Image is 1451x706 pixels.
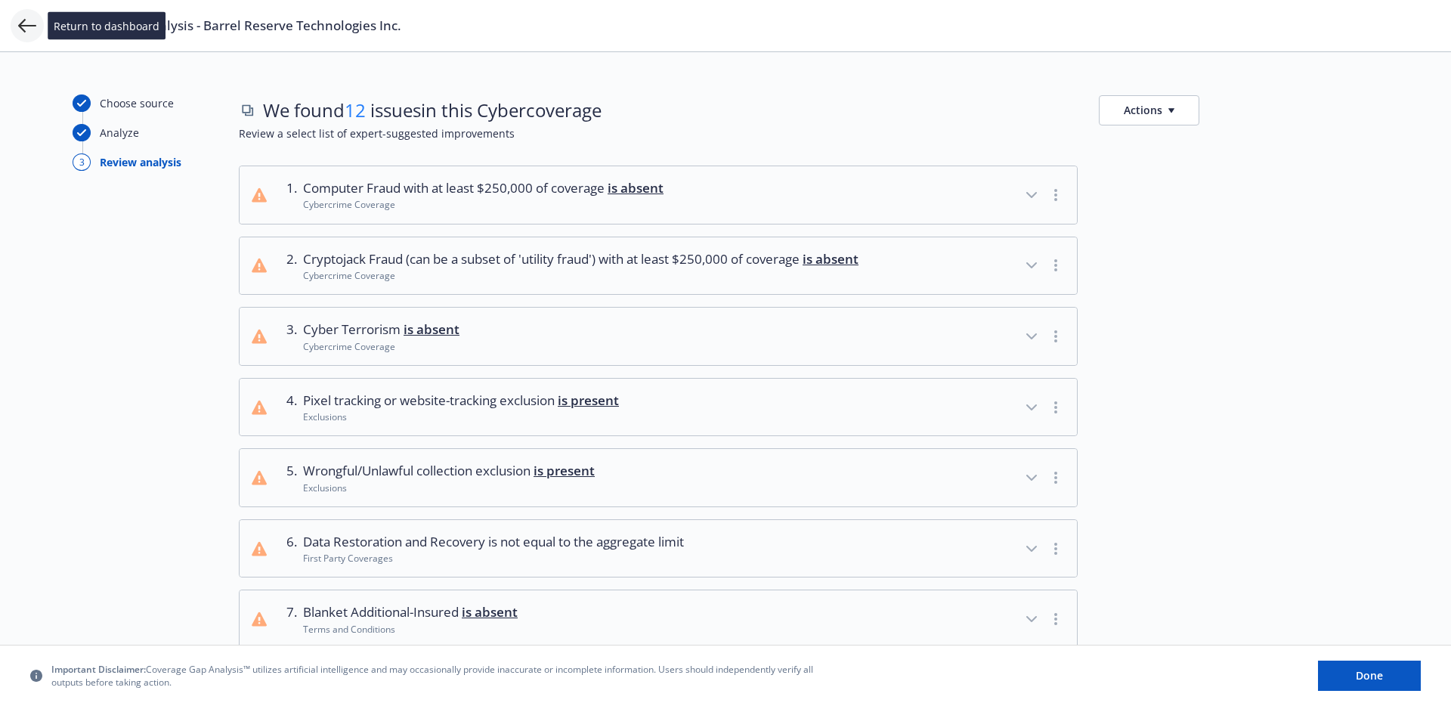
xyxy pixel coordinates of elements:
div: Cybercrime Coverage [303,340,459,353]
span: is absent [462,603,518,621]
div: 7 . [279,602,297,636]
button: Actions [1099,95,1199,125]
span: Coverage Gap Analysis™ utilizes artificial intelligence and may occasionally provide inaccurate o... [51,663,822,689]
span: Review a select list of expert-suggested improvements [239,125,1378,141]
div: Cybercrime Coverage [303,198,664,211]
div: Analyze [100,125,139,141]
span: Data Restoration and Recovery [303,532,684,552]
div: 3 . [279,320,297,353]
span: Done [1356,668,1383,683]
button: 3.Cyber Terrorism is absentCybercrime Coverage [240,308,1077,365]
span: Blanket Additional-Insured [303,602,518,622]
span: Computer Fraud with at least $250,000 of coverage [303,178,664,198]
span: is not equal to the aggregate limit [488,533,684,550]
button: 7.Blanket Additional-Insured is absentTerms and Conditions [240,590,1077,648]
span: Coverage Gap Analysis - Barrel Reserve Technologies Inc. [54,17,401,35]
button: Actions [1099,94,1199,125]
div: 3 [73,153,91,171]
span: Wrongful/Unlawful collection exclusion [303,461,595,481]
div: Terms and Conditions [303,623,518,636]
button: 4.Pixel tracking or website-tracking exclusion is presentExclusions [240,379,1077,436]
button: 5.Wrongful/Unlawful collection exclusion is presentExclusions [240,449,1077,506]
div: 1 . [279,178,297,212]
span: Return to dashboard [54,18,159,34]
div: Review analysis [100,154,181,170]
span: is absent [404,320,459,338]
div: 4 . [279,391,297,424]
button: 2.Cryptojack Fraud (can be a subset of 'utility fraud') with at least $250,000 of coverage is abs... [240,237,1077,295]
span: Cyber Terrorism [303,320,459,339]
div: Choose source [100,95,174,111]
span: is absent [803,250,859,268]
span: Cryptojack Fraud (can be a subset of 'utility fraud') with at least $250,000 of coverage [303,249,859,269]
span: is absent [608,179,664,197]
button: 6.Data Restoration and Recovery is not equal to the aggregate limitFirst Party Coverages [240,520,1077,577]
button: 1.Computer Fraud with at least $250,000 of coverage is absentCybercrime Coverage [240,166,1077,224]
span: is present [558,392,619,409]
button: Done [1318,661,1421,691]
span: is present [534,462,595,479]
div: Exclusions [303,482,595,494]
span: 12 [345,98,366,122]
div: 6 . [279,532,297,565]
div: Exclusions [303,410,619,423]
div: 2 . [279,249,297,283]
div: 5 . [279,461,297,494]
div: First Party Coverages [303,552,684,565]
span: Pixel tracking or website-tracking exclusion [303,391,619,410]
div: Cybercrime Coverage [303,269,859,282]
span: Important Disclaimer: [51,663,146,676]
span: We found issues in this Cyber coverage [263,98,602,123]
